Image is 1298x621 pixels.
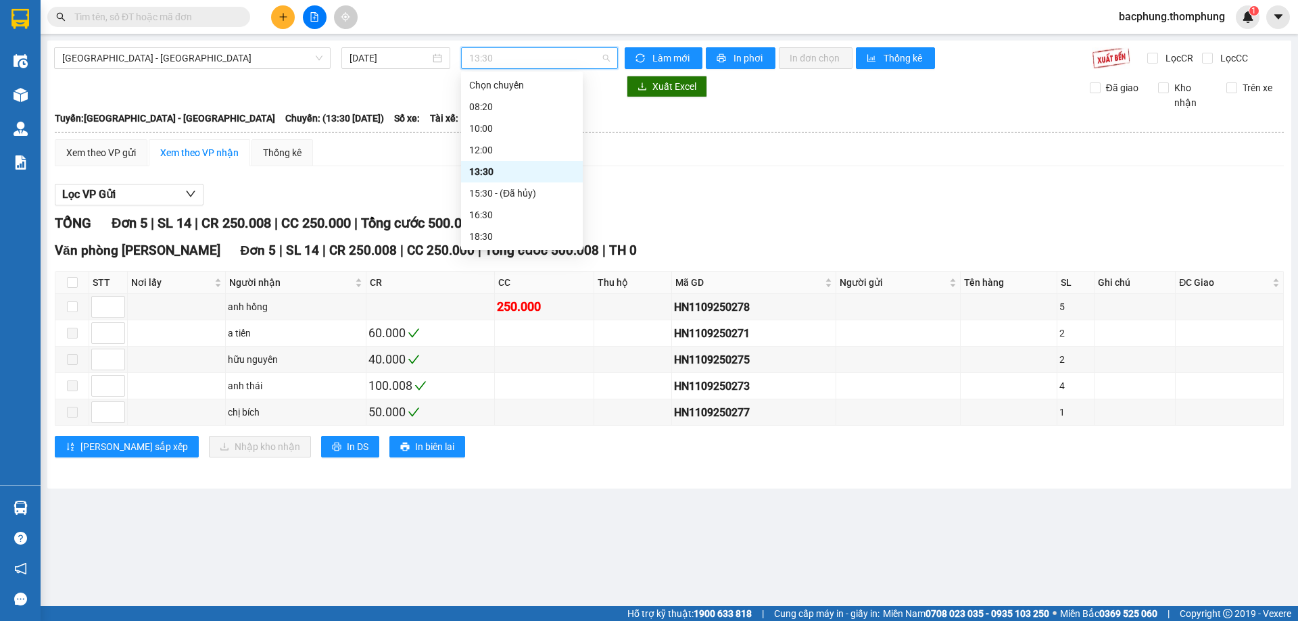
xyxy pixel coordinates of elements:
[672,399,836,426] td: HN1109250277
[694,608,752,619] strong: 1900 633 818
[1059,405,1092,420] div: 1
[407,243,475,258] span: CC 250.000
[228,405,364,420] div: chị bích
[1108,8,1236,25] span: bacphung.thomphung
[228,352,364,367] div: hữu nguyên
[14,562,27,575] span: notification
[185,189,196,199] span: down
[332,442,341,453] span: printer
[1242,11,1254,23] img: icon-new-feature
[66,145,136,160] div: Xem theo VP gửi
[469,48,610,68] span: 13:30
[368,324,492,343] div: 60.000
[350,51,430,66] input: 11/09/2025
[14,122,28,136] img: warehouse-icon
[1101,80,1144,95] span: Đã giao
[55,243,220,258] span: Văn phòng [PERSON_NAME]
[368,376,492,395] div: 100.008
[672,347,836,373] td: HN1109250275
[883,606,1049,621] span: Miền Nam
[1237,80,1278,95] span: Trên xe
[1272,11,1284,23] span: caret-down
[1215,51,1250,66] span: Lọc CC
[415,439,454,454] span: In biên lai
[195,215,198,231] span: |
[131,275,212,290] span: Nơi lấy
[400,243,404,258] span: |
[201,215,271,231] span: CR 250.008
[368,403,492,422] div: 50.000
[1092,47,1130,69] img: 9k=
[158,215,191,231] span: SL 14
[430,111,458,126] span: Tài xế:
[241,243,277,258] span: Đơn 5
[14,593,27,605] span: message
[867,53,878,64] span: bar-chart
[627,76,707,97] button: downloadXuất Excel
[228,299,364,314] div: anh hồng
[652,79,696,94] span: Xuất Excel
[638,82,647,93] span: download
[774,606,880,621] span: Cung cấp máy in - giấy in:
[160,145,239,160] div: Xem theo VP nhận
[408,327,420,339] span: check
[322,243,326,258] span: |
[209,436,311,457] button: downloadNhập kho nhận
[263,145,302,160] div: Thống kê
[469,164,575,179] div: 13:30
[469,78,575,93] div: Chọn chuyến
[321,436,379,457] button: printerIn DS
[1095,272,1176,294] th: Ghi chú
[14,155,28,170] img: solution-icon
[1160,51,1195,66] span: Lọc CR
[1249,6,1259,16] sup: 1
[469,143,575,157] div: 12:00
[66,442,75,453] span: sort-ascending
[80,439,188,454] span: [PERSON_NAME] sắp xếp
[310,12,319,22] span: file-add
[674,378,834,395] div: HN1109250273
[1251,6,1256,16] span: 1
[285,111,384,126] span: Chuyến: (13:30 [DATE])
[884,51,924,66] span: Thống kê
[672,294,836,320] td: HN1109250278
[274,215,278,231] span: |
[609,243,637,258] span: TH 0
[1059,352,1092,367] div: 2
[55,436,199,457] button: sort-ascending[PERSON_NAME] sắp xếp
[1059,326,1092,341] div: 2
[675,275,822,290] span: Mã GD
[674,325,834,342] div: HN1109250271
[594,272,671,294] th: Thu hộ
[14,54,28,68] img: warehouse-icon
[14,532,27,545] span: question-circle
[717,53,728,64] span: printer
[461,74,583,96] div: Chọn chuyến
[672,320,836,347] td: HN1109250271
[1057,272,1095,294] th: SL
[856,47,935,69] button: bar-chartThống kê
[229,275,352,290] span: Người nhận
[55,184,203,205] button: Lọc VP Gửi
[706,47,775,69] button: printerIn phơi
[14,501,28,515] img: warehouse-icon
[926,608,1049,619] strong: 0708 023 035 - 0935 103 250
[14,88,28,102] img: warehouse-icon
[400,442,410,453] span: printer
[652,51,692,66] span: Làm mới
[408,406,420,418] span: check
[281,215,351,231] span: CC 250.000
[1168,606,1170,621] span: |
[478,243,481,258] span: |
[11,9,29,29] img: logo-vxr
[1266,5,1290,29] button: caret-down
[625,47,702,69] button: syncLàm mới
[341,12,350,22] span: aim
[334,5,358,29] button: aim
[303,5,327,29] button: file-add
[279,12,288,22] span: plus
[840,275,946,290] span: Người gửi
[361,215,477,231] span: Tổng cước 500.008
[672,373,836,399] td: HN1109250273
[271,5,295,29] button: plus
